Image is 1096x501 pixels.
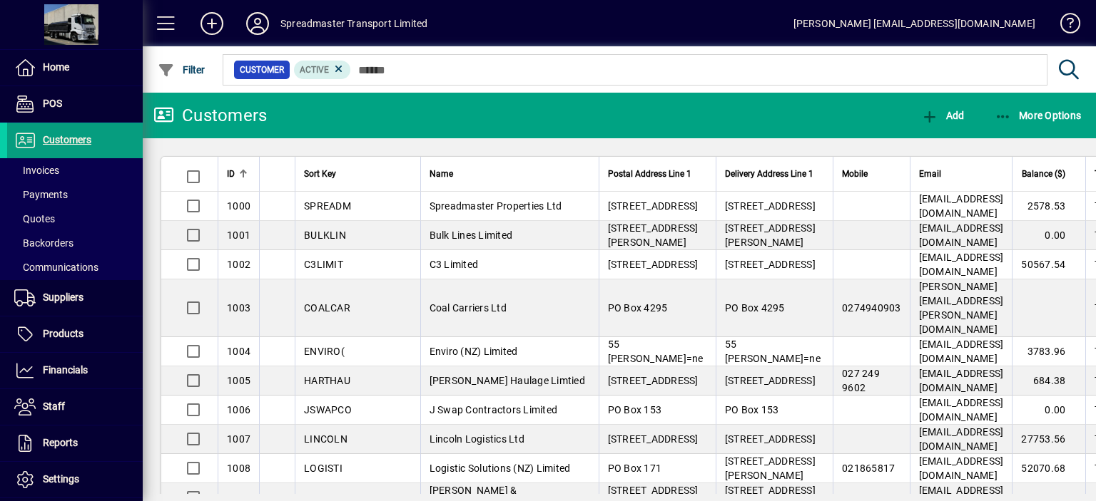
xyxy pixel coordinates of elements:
a: Invoices [7,158,143,182]
span: Home [43,61,69,73]
span: [EMAIL_ADDRESS][DOMAIN_NAME] [919,339,1004,364]
td: 684.38 [1012,366,1085,396]
span: 1000 [227,200,250,212]
span: [EMAIL_ADDRESS][DOMAIN_NAME] [919,426,1004,452]
span: POS [43,98,62,109]
span: [EMAIL_ADDRESS][DOMAIN_NAME] [919,455,1004,481]
button: More Options [991,103,1085,128]
span: More Options [995,110,1082,121]
span: 1003 [227,302,250,314]
span: 021865817 [842,463,895,474]
a: Communications [7,255,143,279]
span: 1008 [227,463,250,474]
span: Postal Address Line 1 [608,166,691,182]
span: Reports [43,437,78,448]
a: Staff [7,389,143,425]
div: ID [227,166,250,182]
a: Settings [7,462,143,497]
span: PO Box 153 [608,404,662,415]
span: [EMAIL_ADDRESS][DOMAIN_NAME] [919,193,1004,219]
span: [STREET_ADDRESS] [725,200,816,212]
span: [STREET_ADDRESS][PERSON_NAME] [608,222,699,248]
span: 55 [PERSON_NAME]=ne [725,339,821,364]
span: Filter [158,64,205,76]
span: Staff [43,401,65,412]
span: BULKLIN [304,229,346,241]
span: Invoices [14,165,59,176]
span: HARTHAU [304,375,350,386]
a: Products [7,316,143,352]
span: [EMAIL_ADDRESS][DOMAIN_NAME] [919,368,1004,393]
span: PO Box 4295 [725,302,785,314]
span: J Swap Contractors Limited [430,404,558,415]
span: Logistic Solutions (NZ) Limited [430,463,571,474]
span: [STREET_ADDRESS] [725,259,816,270]
span: Email [919,166,941,182]
span: Coal Carriers Ltd [430,302,507,314]
span: ID [227,166,235,182]
td: 27753.56 [1012,425,1085,454]
span: [STREET_ADDRESS] [725,433,816,445]
a: POS [7,86,143,122]
span: 1004 [227,346,250,357]
a: Backorders [7,231,143,255]
span: [STREET_ADDRESS] [608,259,699,270]
span: Customer [240,63,284,77]
a: Financials [7,353,143,388]
button: Add [918,103,968,128]
span: Add [921,110,964,121]
span: Balance ($) [1022,166,1065,182]
div: Customers [153,104,267,127]
button: Add [189,11,235,36]
span: [STREET_ADDRESS][PERSON_NAME] [725,455,816,481]
button: Profile [235,11,280,36]
a: Reports [7,425,143,461]
span: 1006 [227,404,250,415]
td: 0.00 [1012,396,1085,425]
span: Enviro (NZ) Limited [430,346,518,357]
span: ENVIRO( [304,346,345,357]
span: Financials [43,364,88,376]
span: Customers [43,134,91,145]
span: [EMAIL_ADDRESS][DOMAIN_NAME] [919,222,1004,248]
span: [STREET_ADDRESS] [608,200,699,212]
td: 0.00 [1012,221,1085,250]
span: Active [300,65,329,75]
span: [EMAIL_ADDRESS][DOMAIN_NAME] [919,252,1004,277]
span: Sort Key [304,166,336,182]
span: LINCOLN [304,433,347,445]
td: 3783.96 [1012,337,1085,366]
span: SPREADM [304,200,351,212]
a: Home [7,50,143,86]
a: Quotes [7,207,143,231]
span: JSWAPCO [304,404,352,415]
span: Backorders [14,237,73,249]
span: 1001 [227,229,250,241]
span: LOGISTI [304,463,342,474]
button: Filter [154,57,209,83]
span: Payments [14,189,68,200]
span: Spreadmaster Properties Ltd [430,200,562,212]
div: Mobile [842,166,901,182]
span: PO Box 4295 [608,302,668,314]
span: [STREET_ADDRESS][PERSON_NAME] [725,222,816,248]
span: Suppliers [43,291,83,303]
span: Mobile [842,166,868,182]
span: Quotes [14,213,55,224]
div: Email [919,166,1004,182]
span: Bulk Lines Limited [430,229,513,241]
span: 55 [PERSON_NAME]=ne [608,339,704,364]
span: [PERSON_NAME] Haulage Limtied [430,375,585,386]
span: Communications [14,262,98,273]
span: COALCAR [304,302,350,314]
span: [STREET_ADDRESS] [725,375,816,386]
span: [STREET_ADDRESS] [608,433,699,445]
span: C3LIMIT [304,259,343,270]
span: Settings [43,473,79,485]
span: PO Box 153 [725,404,779,415]
span: C3 Limited [430,259,479,270]
td: 52070.68 [1012,454,1085,483]
mat-chip: Activation Status: Active [294,61,351,79]
span: Delivery Address Line 1 [725,166,813,182]
span: [PERSON_NAME][EMAIL_ADDRESS][PERSON_NAME][DOMAIN_NAME] [919,281,1004,335]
